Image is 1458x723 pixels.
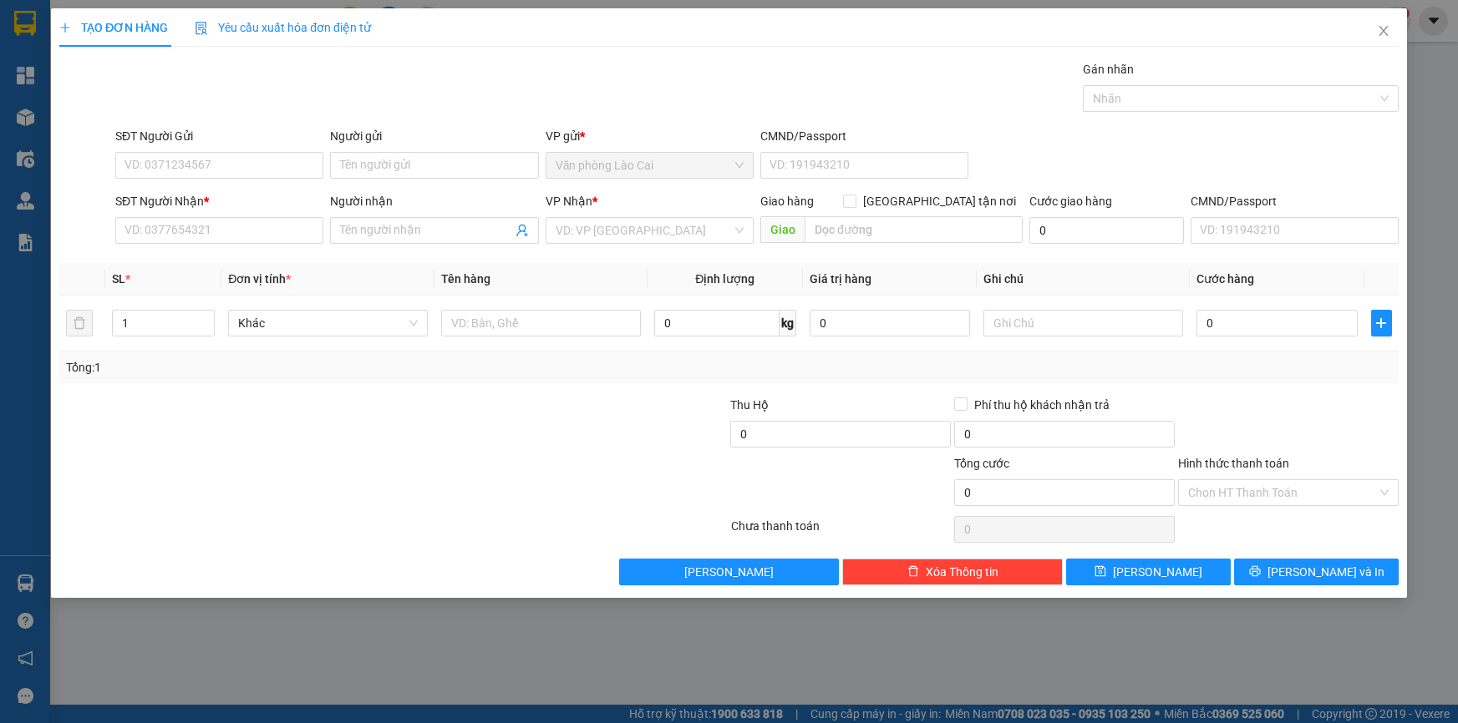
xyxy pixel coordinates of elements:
[1249,565,1261,579] span: printer
[1360,8,1407,55] button: Close
[842,559,1063,585] button: deleteXóa Thông tin
[228,272,291,286] span: Đơn vị tính
[729,517,953,546] div: Chưa thanh toán
[780,310,796,336] span: kg
[1267,563,1384,581] span: [PERSON_NAME] và In
[695,272,754,286] span: Định lượng
[330,192,538,210] div: Người nhận
[805,216,1023,243] input: Dọc đường
[546,195,592,208] span: VP Nhận
[968,396,1116,414] span: Phí thu hộ khách nhận trả
[954,457,1009,470] span: Tổng cước
[810,272,871,286] span: Giá trị hàng
[66,310,93,336] button: delete
[441,310,641,336] input: VD: Bàn, Ghế
[1095,565,1106,579] span: save
[556,153,744,178] span: Văn phòng Lào Cai
[1234,559,1399,585] button: printer[PERSON_NAME] và In
[1178,457,1289,470] label: Hình thức thanh toán
[195,21,371,34] span: Yêu cầu xuất hóa đơn điện tử
[1372,316,1391,330] span: plus
[1029,195,1112,208] label: Cước giao hàng
[59,21,168,34] span: TẠO ĐƠN HÀNG
[112,272,125,286] span: SL
[1196,272,1254,286] span: Cước hàng
[66,358,563,377] div: Tổng: 1
[1083,63,1134,76] label: Gán nhãn
[977,263,1190,296] th: Ghi chú
[760,216,805,243] span: Giao
[983,310,1183,336] input: Ghi Chú
[926,563,998,581] span: Xóa Thông tin
[1029,217,1184,244] input: Cước giao hàng
[238,311,418,336] span: Khác
[441,272,490,286] span: Tên hàng
[115,192,323,210] div: SĐT Người Nhận
[195,22,208,35] img: icon
[856,192,1023,210] span: [GEOGRAPHIC_DATA] tận nơi
[1377,24,1390,38] span: close
[115,127,323,145] div: SĐT Người Gửi
[516,224,529,237] span: user-add
[59,22,71,33] span: plus
[684,563,774,581] span: [PERSON_NAME]
[1371,310,1392,336] button: plus
[619,559,840,585] button: [PERSON_NAME]
[1113,563,1202,581] span: [PERSON_NAME]
[330,127,538,145] div: Người gửi
[760,127,968,145] div: CMND/Passport
[760,195,814,208] span: Giao hàng
[810,310,971,336] input: 0
[1066,559,1231,585] button: save[PERSON_NAME]
[546,127,754,145] div: VP gửi
[730,398,769,412] span: Thu Hộ
[907,565,919,579] span: delete
[1191,192,1399,210] div: CMND/Passport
